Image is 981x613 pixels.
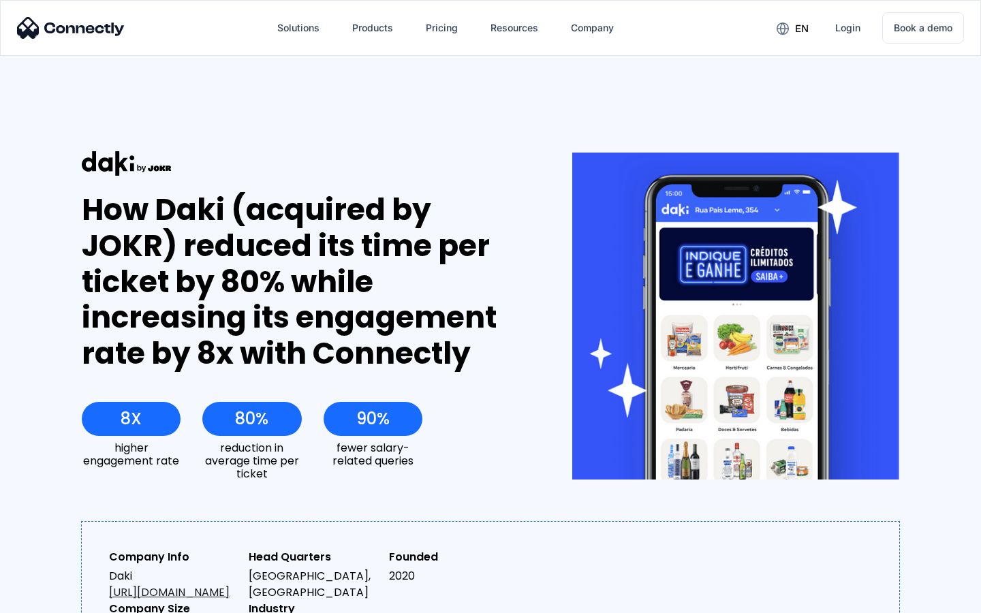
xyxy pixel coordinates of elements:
div: Company [571,18,614,37]
div: Pricing [426,18,458,37]
a: [URL][DOMAIN_NAME] [109,584,230,600]
div: [GEOGRAPHIC_DATA], [GEOGRAPHIC_DATA] [249,568,377,601]
div: Founded [389,549,518,565]
div: Daki [109,568,238,601]
div: reduction in average time per ticket [202,441,301,481]
div: 80% [235,409,268,428]
div: 90% [356,409,390,428]
div: Login [835,18,860,37]
div: 2020 [389,568,518,584]
a: Pricing [415,12,469,44]
div: How Daki (acquired by JOKR) reduced its time per ticket by 80% while increasing its engagement ra... [82,192,523,372]
aside: Language selected: English [14,589,82,608]
a: Book a demo [882,12,964,44]
div: Products [352,18,393,37]
div: Resources [490,18,538,37]
ul: Language list [27,589,82,608]
div: Head Quarters [249,549,377,565]
a: Login [824,12,871,44]
img: Connectly Logo [17,17,125,39]
div: 8X [121,409,142,428]
div: Company Info [109,549,238,565]
div: higher engagement rate [82,441,181,467]
div: en [795,19,809,38]
div: Solutions [277,18,320,37]
div: fewer salary-related queries [324,441,422,467]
